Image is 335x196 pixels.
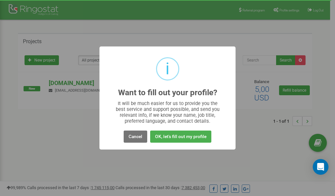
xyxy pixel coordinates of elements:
[313,159,328,175] div: Open Intercom Messenger
[113,100,223,124] div: It will be much easier for us to provide you the best service and support possible, and send you ...
[124,131,147,143] button: Cancel
[166,58,169,80] div: i
[118,88,217,97] h2: Want to fill out your profile?
[150,131,211,143] button: OK, let's fill out my profile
